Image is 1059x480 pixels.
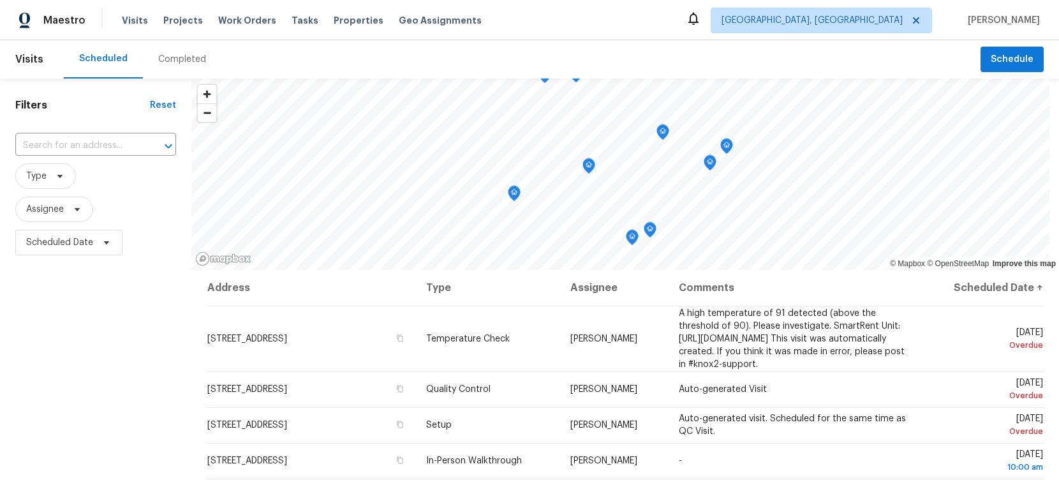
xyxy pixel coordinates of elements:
[26,170,47,183] span: Type
[394,454,406,466] button: Copy Address
[195,251,251,266] a: Mapbox homepage
[426,334,510,343] span: Temperature Check
[15,136,140,156] input: Search for an address...
[570,334,637,343] span: [PERSON_NAME]
[669,270,920,306] th: Comments
[394,333,406,344] button: Copy Address
[150,99,176,112] div: Reset
[15,99,150,112] h1: Filters
[426,421,452,430] span: Setup
[416,270,560,306] th: Type
[929,414,1043,438] span: [DATE]
[207,456,287,465] span: [STREET_ADDRESS]
[679,414,906,436] span: Auto-generated visit. Scheduled for the same time as QC Visit.
[122,14,148,27] span: Visits
[679,309,905,369] span: A high temperature of 91 detected (above the threshold of 90). Please investigate. SmartRent Unit...
[929,339,1043,352] div: Overdue
[79,52,128,65] div: Scheduled
[722,14,903,27] span: [GEOGRAPHIC_DATA], [GEOGRAPHIC_DATA]
[656,124,669,144] div: Map marker
[198,104,216,122] span: Zoom out
[582,158,595,178] div: Map marker
[292,16,318,25] span: Tasks
[929,461,1043,474] div: 10:00 am
[218,14,276,27] span: Work Orders
[426,456,522,465] span: In-Person Walkthrough
[207,334,287,343] span: [STREET_ADDRESS]
[963,14,1040,27] span: [PERSON_NAME]
[426,385,491,394] span: Quality Control
[626,230,639,250] div: Map marker
[704,155,716,175] div: Map marker
[929,379,1043,402] span: [DATE]
[890,259,925,268] a: Mapbox
[159,137,177,155] button: Open
[207,385,287,394] span: [STREET_ADDRESS]
[570,385,637,394] span: [PERSON_NAME]
[26,203,64,216] span: Assignee
[26,236,93,249] span: Scheduled Date
[993,259,1056,268] a: Improve this map
[508,186,521,206] div: Map marker
[720,139,733,158] div: Map marker
[43,14,85,27] span: Maestro
[399,14,482,27] span: Geo Assignments
[207,270,416,306] th: Address
[198,103,216,122] button: Zoom out
[644,222,656,242] div: Map marker
[929,425,1043,438] div: Overdue
[929,450,1043,474] span: [DATE]
[207,421,287,430] span: [STREET_ADDRESS]
[560,270,669,306] th: Assignee
[991,52,1033,68] span: Schedule
[929,328,1043,352] span: [DATE]
[919,270,1044,306] th: Scheduled Date ↑
[570,456,637,465] span: [PERSON_NAME]
[158,53,206,66] div: Completed
[334,14,383,27] span: Properties
[198,85,216,103] button: Zoom in
[679,385,767,394] span: Auto-generated Visit
[981,47,1044,73] button: Schedule
[15,45,43,73] span: Visits
[927,259,989,268] a: OpenStreetMap
[679,456,682,465] span: -
[394,419,406,430] button: Copy Address
[191,79,1049,270] canvas: Map
[163,14,203,27] span: Projects
[570,421,637,430] span: [PERSON_NAME]
[929,389,1043,402] div: Overdue
[394,383,406,394] button: Copy Address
